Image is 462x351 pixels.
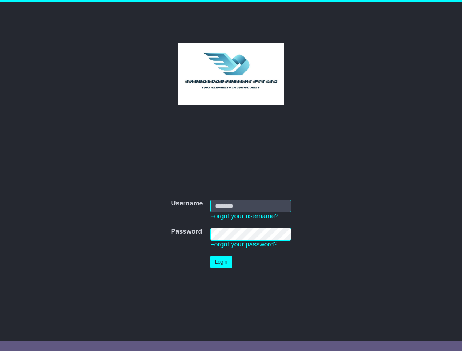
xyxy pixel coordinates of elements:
[171,200,203,208] label: Username
[171,228,202,236] label: Password
[210,256,232,268] button: Login
[178,43,284,105] img: Thorogood Freight Pty Ltd
[210,212,279,220] a: Forgot your username?
[210,241,278,248] a: Forgot your password?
